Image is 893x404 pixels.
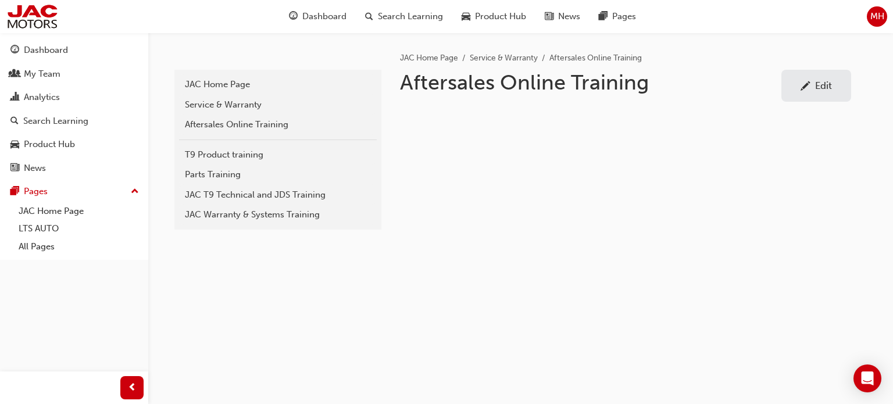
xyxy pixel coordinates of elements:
span: Dashboard [302,10,347,23]
img: jac-portal [6,3,59,30]
div: Aftersales Online Training [185,118,371,131]
span: news-icon [10,163,19,174]
a: JAC Home Page [179,74,377,95]
a: JAC Warranty & Systems Training [179,205,377,225]
h1: Aftersales Online Training [400,70,781,95]
div: Service & Warranty [185,98,371,112]
a: News [5,158,144,179]
div: Pages [24,185,48,198]
span: up-icon [131,184,139,199]
div: News [24,162,46,175]
button: DashboardMy TeamAnalyticsSearch LearningProduct HubNews [5,37,144,181]
span: guage-icon [10,45,19,56]
div: JAC T9 Technical and JDS Training [185,188,371,202]
button: Pages [5,181,144,202]
div: T9 Product training [185,148,371,162]
a: T9 Product training [179,145,377,165]
span: Product Hub [475,10,526,23]
a: Service & Warranty [470,53,538,63]
a: Analytics [5,87,144,108]
a: LTS AUTO [14,220,144,238]
div: Analytics [24,91,60,104]
a: Product Hub [5,134,144,155]
div: Parts Training [185,168,371,181]
a: search-iconSearch Learning [356,5,452,28]
a: JAC Home Page [14,202,144,220]
a: Dashboard [5,40,144,61]
span: search-icon [365,9,373,24]
a: car-iconProduct Hub [452,5,535,28]
div: Edit [815,80,832,91]
span: chart-icon [10,92,19,103]
a: Aftersales Online Training [179,115,377,135]
span: Pages [612,10,636,23]
div: My Team [24,67,60,81]
span: News [558,10,580,23]
a: Edit [781,70,851,102]
button: MH [867,6,887,27]
a: All Pages [14,238,144,256]
span: people-icon [10,69,19,80]
span: car-icon [10,140,19,150]
div: JAC Warranty & Systems Training [185,208,371,221]
a: news-iconNews [535,5,590,28]
span: MH [870,10,884,23]
span: pages-icon [10,187,19,197]
div: Product Hub [24,138,75,151]
a: Parts Training [179,165,377,185]
span: guage-icon [289,9,298,24]
li: Aftersales Online Training [549,52,642,65]
span: pages-icon [599,9,608,24]
a: Search Learning [5,110,144,132]
div: Dashboard [24,44,68,57]
span: pencil-icon [801,81,810,93]
span: Search Learning [378,10,443,23]
a: My Team [5,63,144,85]
span: car-icon [462,9,470,24]
a: JAC Home Page [400,53,458,63]
a: JAC T9 Technical and JDS Training [179,185,377,205]
a: guage-iconDashboard [280,5,356,28]
a: pages-iconPages [590,5,645,28]
div: Open Intercom Messenger [853,364,881,392]
a: Service & Warranty [179,95,377,115]
span: prev-icon [128,381,137,395]
span: search-icon [10,116,19,127]
span: news-icon [545,9,553,24]
div: JAC Home Page [185,78,371,91]
div: Search Learning [23,115,88,128]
